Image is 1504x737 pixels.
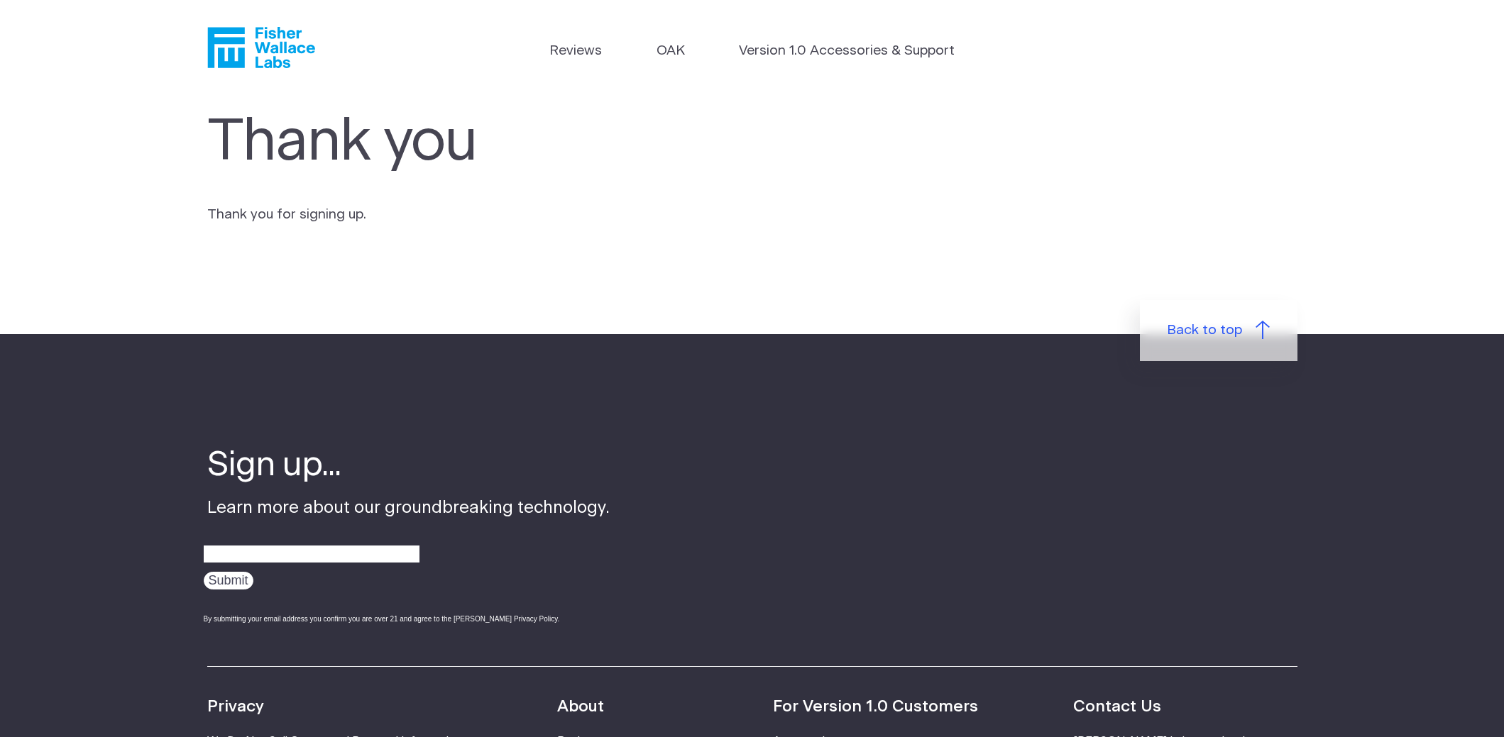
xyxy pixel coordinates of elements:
h1: Thank you [207,109,820,177]
h4: Sign up... [207,443,610,489]
strong: Contact Us [1073,699,1161,715]
strong: Privacy [207,699,264,715]
a: Back to top [1140,300,1297,361]
input: Submit [204,572,253,589]
div: By submitting your email address you confirm you are over 21 and agree to the [PERSON_NAME] Priva... [204,614,610,624]
div: Learn more about our groundbreaking technology. [207,443,610,638]
a: OAK [657,41,685,62]
a: Version 1.0 Accessories & Support [739,41,955,62]
a: Reviews [549,41,602,62]
strong: For Version 1.0 Customers [773,699,978,715]
span: Thank you for signing up. [207,208,366,221]
strong: About [557,699,604,715]
span: Back to top [1167,321,1242,341]
a: Fisher Wallace [207,27,315,68]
